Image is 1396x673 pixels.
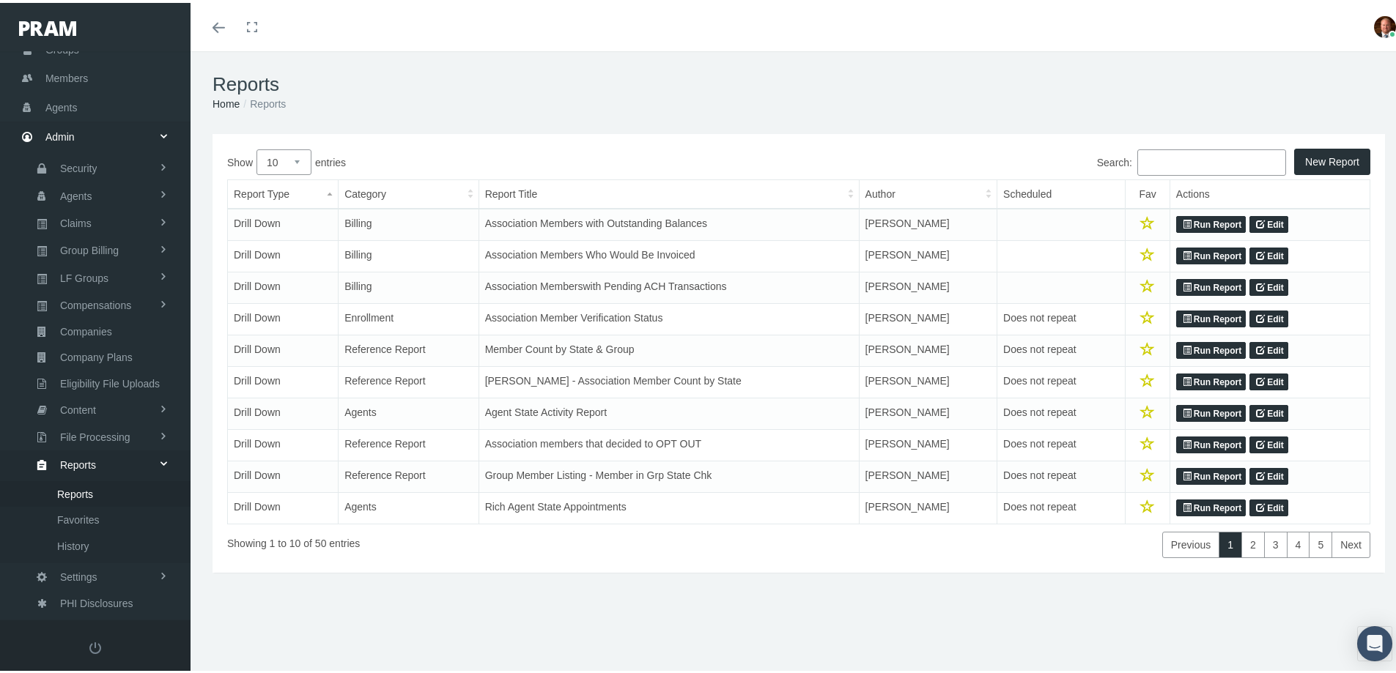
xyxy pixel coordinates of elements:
[1176,465,1246,483] a: Run Report
[228,269,339,301] td: Drill Down
[339,206,479,238] td: Billing
[997,301,1126,332] td: Does not repeat
[859,206,997,238] td: [PERSON_NAME]
[1249,371,1288,388] a: Edit
[859,332,997,364] td: [PERSON_NAME]
[997,458,1126,490] td: Does not repeat
[1176,371,1246,388] a: Run Report
[228,364,339,395] td: Drill Down
[213,70,1385,93] h1: Reports
[1249,276,1288,294] a: Edit
[1176,276,1246,294] a: Run Report
[228,177,339,207] th: Report Type: activate to sort column descending
[859,269,997,301] td: [PERSON_NAME]
[1249,497,1288,514] a: Edit
[60,562,97,587] span: Settings
[1176,213,1246,231] a: Run Report
[1176,308,1246,325] a: Run Report
[997,177,1126,207] th: Scheduled
[479,269,859,301] td: Association Memberswith Pending ACH Transactions
[1241,529,1265,555] a: 2
[479,427,859,458] td: Association members that decided to OPT OUT
[60,181,92,206] span: Agents
[1249,465,1288,483] a: Edit
[60,588,133,613] span: PHI Disclosures
[60,153,97,178] span: Security
[859,490,997,521] td: [PERSON_NAME]
[1357,623,1392,658] div: Open Intercom Messenger
[1137,146,1286,173] input: Search:
[479,395,859,427] td: Agent State Activity Report
[1176,339,1246,357] a: Run Report
[60,395,96,420] span: Content
[339,364,479,395] td: Reference Report
[479,332,859,364] td: Member Count by State & Group
[479,301,859,332] td: Association Member Verification Status
[1170,177,1370,207] th: Actions
[240,93,286,109] li: Reports
[339,238,479,269] td: Billing
[1294,146,1370,172] button: New Report
[339,301,479,332] td: Enrollment
[57,531,89,556] span: History
[228,490,339,521] td: Drill Down
[1249,402,1288,420] a: Edit
[339,458,479,490] td: Reference Report
[1249,245,1288,262] a: Edit
[1332,529,1370,555] a: Next
[997,332,1126,364] td: Does not repeat
[1176,434,1246,451] a: Run Report
[1309,529,1332,555] a: 5
[799,146,1286,173] label: Search:
[228,395,339,427] td: Drill Down
[60,290,131,315] span: Compensations
[19,18,76,33] img: PRAM_20_x_78.png
[1162,529,1219,555] a: Previous
[1249,308,1288,325] a: Edit
[45,62,88,89] span: Members
[859,301,997,332] td: [PERSON_NAME]
[1264,529,1288,555] a: 3
[256,146,311,172] select: Showentries
[339,490,479,521] td: Agents
[1219,529,1242,555] a: 1
[57,505,100,529] span: Favorites
[339,395,479,427] td: Agents
[339,332,479,364] td: Reference Report
[60,208,92,233] span: Claims
[859,427,997,458] td: [PERSON_NAME]
[1176,497,1246,514] a: Run Report
[479,364,859,395] td: [PERSON_NAME] - Association Member Count by State
[859,395,997,427] td: [PERSON_NAME]
[228,301,339,332] td: Drill Down
[479,177,859,207] th: Report Title: activate to sort column ascending
[1176,402,1246,420] a: Run Report
[997,427,1126,458] td: Does not repeat
[339,177,479,207] th: Category: activate to sort column ascending
[213,95,240,107] a: Home
[228,238,339,269] td: Drill Down
[1374,13,1396,35] img: S_Profile_Picture_693.jpg
[228,332,339,364] td: Drill Down
[1176,245,1246,262] a: Run Report
[60,263,108,288] span: LF Groups
[859,364,997,395] td: [PERSON_NAME]
[859,458,997,490] td: [PERSON_NAME]
[1249,339,1288,357] a: Edit
[479,238,859,269] td: Association Members Who Would Be Invoiced
[228,427,339,458] td: Drill Down
[60,450,96,475] span: Reports
[479,206,859,238] td: Association Members with Outstanding Balances
[859,238,997,269] td: [PERSON_NAME]
[60,235,119,260] span: Group Billing
[997,364,1126,395] td: Does not repeat
[60,422,130,447] span: File Processing
[60,368,160,393] span: Eligibility File Uploads
[45,91,78,119] span: Agents
[228,206,339,238] td: Drill Down
[339,269,479,301] td: Billing
[997,395,1126,427] td: Does not repeat
[1287,529,1310,555] a: 4
[1126,177,1170,207] th: Fav
[339,427,479,458] td: Reference Report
